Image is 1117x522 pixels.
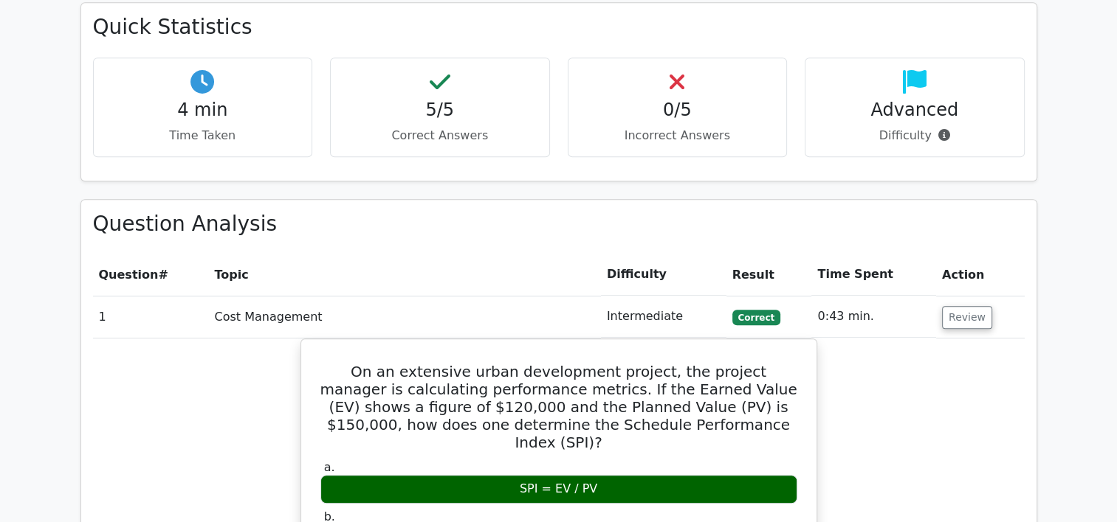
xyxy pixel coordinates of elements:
[811,254,935,296] th: Time Spent
[93,254,209,296] th: #
[936,254,1025,296] th: Action
[208,254,600,296] th: Topic
[942,306,992,329] button: Review
[732,310,780,324] span: Correct
[319,363,799,451] h5: On an extensive urban development project, the project manager is calculating performance metrics...
[99,268,159,282] span: Question
[817,100,1012,121] h4: Advanced
[343,100,537,121] h4: 5/5
[106,100,300,121] h4: 4 min
[580,100,775,121] h4: 0/5
[601,254,726,296] th: Difficulty
[93,212,1025,237] h3: Question Analysis
[106,127,300,145] p: Time Taken
[811,296,935,338] td: 0:43 min.
[580,127,775,145] p: Incorrect Answers
[601,296,726,338] td: Intermediate
[324,460,335,474] span: a.
[343,127,537,145] p: Correct Answers
[93,296,209,338] td: 1
[320,475,797,504] div: SPI = EV / PV
[93,15,1025,40] h3: Quick Statistics
[208,296,600,338] td: Cost Management
[817,127,1012,145] p: Difficulty
[726,254,812,296] th: Result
